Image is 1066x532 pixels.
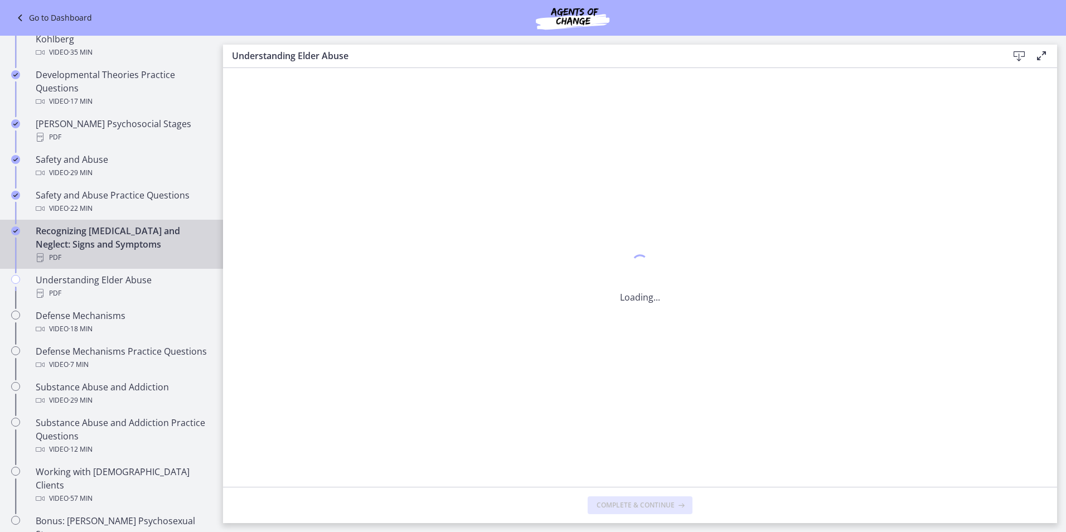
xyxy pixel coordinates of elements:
[36,202,210,215] div: Video
[36,345,210,371] div: Defense Mechanisms Practice Questions
[36,117,210,144] div: [PERSON_NAME] Psychosocial Stages
[36,166,210,180] div: Video
[36,95,210,108] div: Video
[69,202,93,215] span: · 22 min
[36,153,210,180] div: Safety and Abuse
[36,68,210,108] div: Developmental Theories Practice Questions
[232,49,990,62] h3: Understanding Elder Abuse
[36,287,210,300] div: PDF
[597,501,675,510] span: Complete & continue
[36,465,210,505] div: Working with [DEMOGRAPHIC_DATA] Clients
[69,322,93,336] span: · 18 min
[36,416,210,456] div: Substance Abuse and Addiction Practice Questions
[36,358,210,371] div: Video
[11,226,20,235] i: Completed
[620,252,660,277] div: 1
[11,119,20,128] i: Completed
[69,46,93,59] span: · 35 min
[69,492,93,505] span: · 57 min
[506,4,639,31] img: Agents of Change
[69,358,89,371] span: · 7 min
[11,70,20,79] i: Completed
[36,443,210,456] div: Video
[11,155,20,164] i: Completed
[36,322,210,336] div: Video
[36,380,210,407] div: Substance Abuse and Addiction
[36,251,210,264] div: PDF
[11,191,20,200] i: Completed
[36,309,210,336] div: Defense Mechanisms
[588,496,692,514] button: Complete & continue
[36,188,210,215] div: Safety and Abuse Practice Questions
[36,46,210,59] div: Video
[69,95,93,108] span: · 17 min
[13,11,92,25] a: Go to Dashboard
[36,273,210,300] div: Understanding Elder Abuse
[36,492,210,505] div: Video
[69,394,93,407] span: · 29 min
[69,166,93,180] span: · 29 min
[69,443,93,456] span: · 12 min
[620,291,660,304] p: Loading...
[36,394,210,407] div: Video
[36,224,210,264] div: Recognizing [MEDICAL_DATA] and Neglect: Signs and Symptoms
[36,130,210,144] div: PDF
